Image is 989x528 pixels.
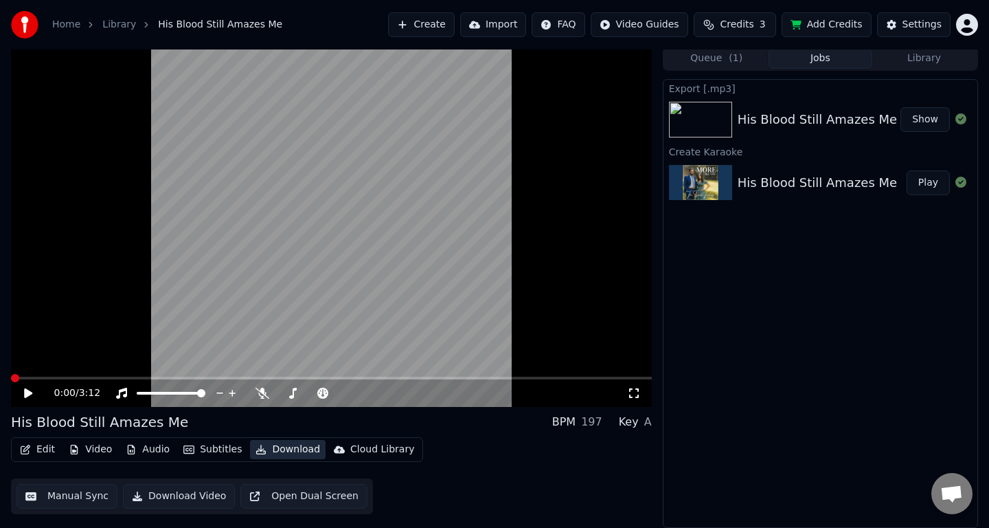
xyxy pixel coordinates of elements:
button: Video Guides [591,12,688,37]
div: His Blood Still Amazes Me [738,173,897,192]
div: Key [619,414,639,430]
button: Audio [120,440,175,459]
button: Queue [665,49,769,69]
a: Home [52,18,80,32]
button: Library [872,49,976,69]
span: His Blood Still Amazes Me [158,18,282,32]
nav: breadcrumb [52,18,282,32]
div: A [644,414,652,430]
div: His Blood Still Amazes Me [738,110,897,129]
button: Settings [877,12,951,37]
span: 3 [760,18,766,32]
button: Manual Sync [16,484,117,509]
button: Import [460,12,526,37]
div: Settings [902,18,942,32]
button: Play [907,170,950,195]
div: 197 [581,414,602,430]
div: Open chat [931,473,973,514]
span: ( 1 ) [729,52,742,65]
span: 3:12 [79,386,100,400]
button: Open Dual Screen [240,484,367,509]
button: Download Video [123,484,235,509]
button: Download [250,440,326,459]
button: FAQ [532,12,584,37]
div: BPM [552,414,576,430]
span: 0:00 [54,386,76,400]
button: Video [63,440,117,459]
img: youka [11,11,38,38]
a: Library [102,18,136,32]
button: Jobs [769,49,872,69]
div: Create Karaoke [663,143,977,159]
button: Subtitles [178,440,247,459]
span: Credits [720,18,753,32]
button: Edit [14,440,60,459]
button: Add Credits [782,12,872,37]
div: / [54,386,87,400]
div: Export [.mp3] [663,80,977,96]
div: Cloud Library [350,443,414,456]
button: Show [900,107,950,132]
button: Create [388,12,455,37]
button: Credits3 [694,12,776,37]
div: His Blood Still Amazes Me [11,412,188,432]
